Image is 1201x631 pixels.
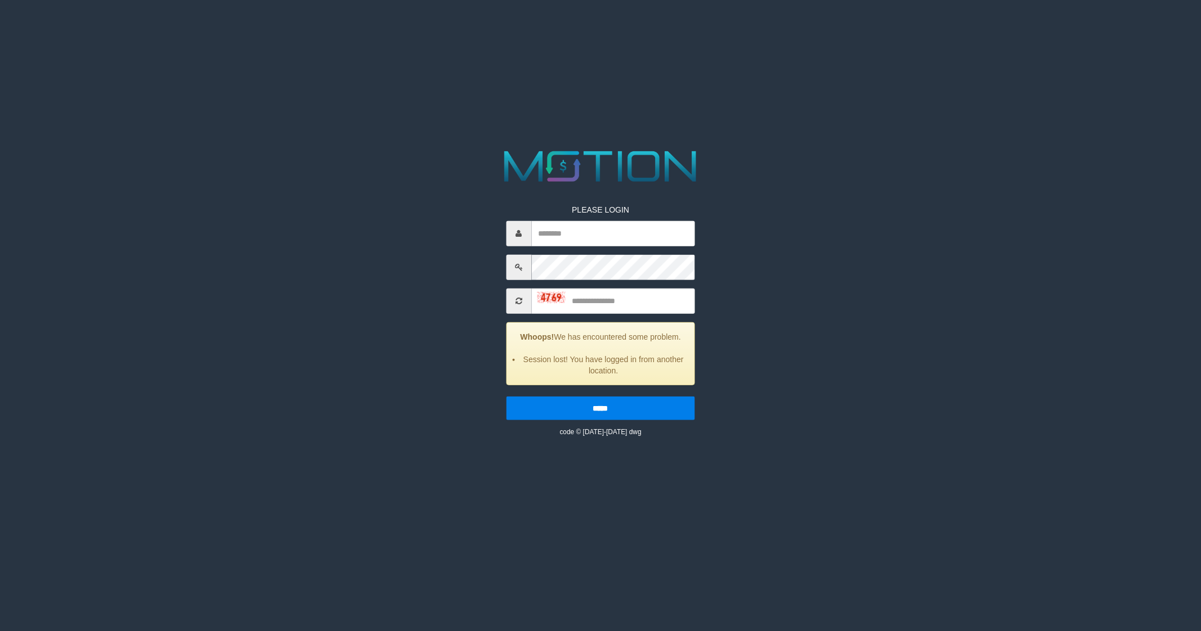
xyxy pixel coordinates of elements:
img: captcha [537,292,565,303]
li: Session lost! You have logged in from another location. [521,353,686,376]
img: MOTION_logo.png [495,146,705,187]
strong: Whoops! [520,332,554,341]
p: PLEASE LOGIN [506,204,695,215]
small: code © [DATE]-[DATE] dwg [559,427,641,435]
div: We has encountered some problem. [506,322,695,385]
